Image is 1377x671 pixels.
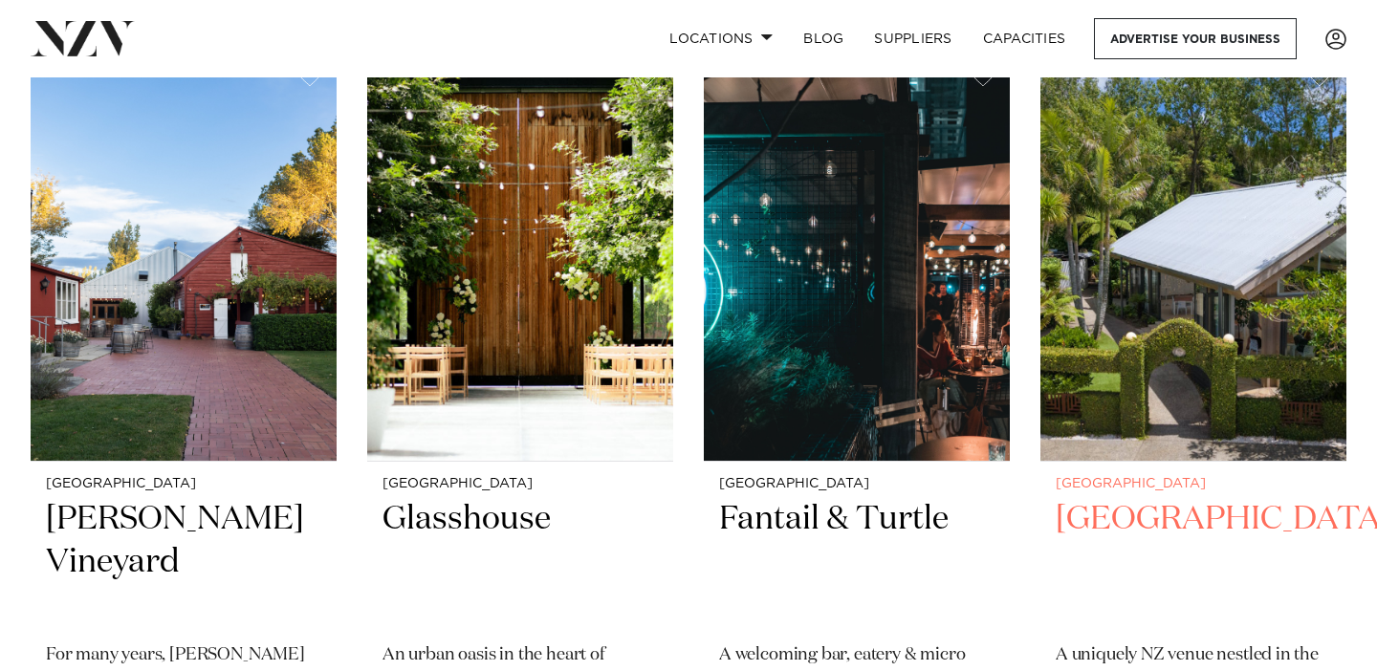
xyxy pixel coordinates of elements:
[1094,18,1297,59] a: Advertise your business
[654,18,788,59] a: Locations
[859,18,967,59] a: SUPPLIERS
[719,498,994,627] h2: Fantail & Turtle
[46,498,321,627] h2: [PERSON_NAME] Vineyard
[46,477,321,491] small: [GEOGRAPHIC_DATA]
[31,21,135,55] img: nzv-logo.png
[968,18,1082,59] a: Capacities
[1056,477,1331,491] small: [GEOGRAPHIC_DATA]
[719,477,994,491] small: [GEOGRAPHIC_DATA]
[788,18,859,59] a: BLOG
[1056,498,1331,627] h2: [GEOGRAPHIC_DATA]
[382,498,658,627] h2: Glasshouse
[382,477,658,491] small: [GEOGRAPHIC_DATA]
